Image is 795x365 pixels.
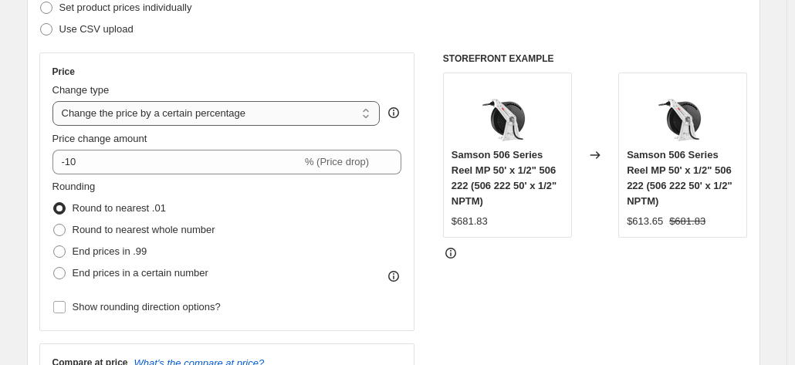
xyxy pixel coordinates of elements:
span: End prices in a certain number [73,267,208,279]
span: End prices in .99 [73,245,147,257]
span: Rounding [52,181,96,192]
img: 506-Series_80x.png [476,81,538,143]
span: Use CSV upload [59,23,134,35]
h6: STOREFRONT EXAMPLE [443,52,748,65]
span: Round to nearest whole number [73,224,215,235]
div: $613.65 [627,214,663,229]
span: Set product prices individually [59,2,192,13]
h3: Price [52,66,75,78]
span: Show rounding direction options? [73,301,221,313]
span: Samson 506 Series Reel MP 50' x 1/2" 506 222 (506 222 50' x 1/2" NPTM) [627,149,732,207]
span: Round to nearest .01 [73,202,166,214]
img: 506-Series_80x.png [652,81,714,143]
span: Price change amount [52,133,147,144]
span: Samson 506 Series Reel MP 50' x 1/2" 506 222 (506 222 50' x 1/2" NPTM) [452,149,556,207]
input: -15 [52,150,302,174]
span: Change type [52,84,110,96]
strike: $681.83 [669,214,705,229]
div: help [386,105,401,120]
span: % (Price drop) [305,156,369,167]
div: $681.83 [452,214,488,229]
